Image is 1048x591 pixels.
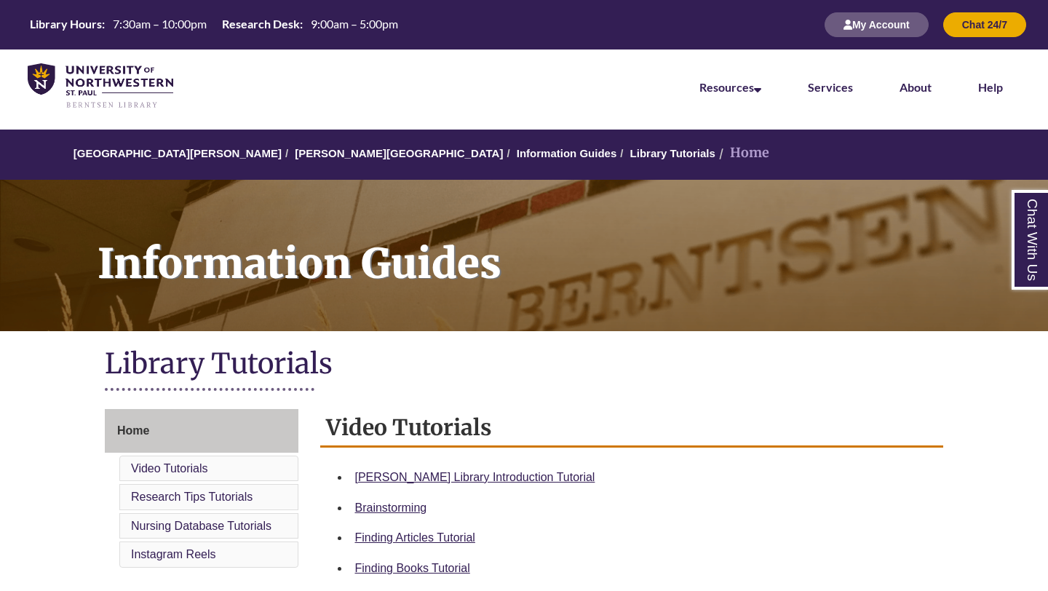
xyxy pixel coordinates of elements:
[113,17,207,31] span: 7:30am – 10:00pm
[825,18,929,31] a: My Account
[978,80,1003,94] a: Help
[216,16,305,32] th: Research Desk:
[355,471,595,483] a: [PERSON_NAME] Library Introduction Tutorial
[131,462,208,475] a: Video Tutorials
[630,147,715,159] a: Library Tutorials
[900,80,932,94] a: About
[320,409,944,448] h2: Video Tutorials
[808,80,853,94] a: Services
[355,562,470,574] a: Finding Books Tutorial
[715,143,769,164] li: Home
[131,548,216,560] a: Instagram Reels
[295,147,503,159] a: [PERSON_NAME][GEOGRAPHIC_DATA]
[311,17,398,31] span: 9:00am – 5:00pm
[825,12,929,37] button: My Account
[105,346,943,384] h1: Library Tutorials
[74,147,282,159] a: [GEOGRAPHIC_DATA][PERSON_NAME]
[131,491,253,503] a: Research Tips Tutorials
[517,147,617,159] a: Information Guides
[117,424,149,437] span: Home
[105,409,298,571] div: Guide Page Menu
[105,409,298,453] a: Home
[943,12,1026,37] button: Chat 24/7
[355,501,427,514] a: Brainstorming
[943,18,1026,31] a: Chat 24/7
[355,531,475,544] a: Finding Articles Tutorial
[24,16,107,32] th: Library Hours:
[24,16,404,33] a: Hours Today
[82,180,1048,312] h1: Information Guides
[28,63,173,109] img: UNWSP Library Logo
[24,16,404,32] table: Hours Today
[131,520,271,532] a: Nursing Database Tutorials
[699,80,761,94] a: Resources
